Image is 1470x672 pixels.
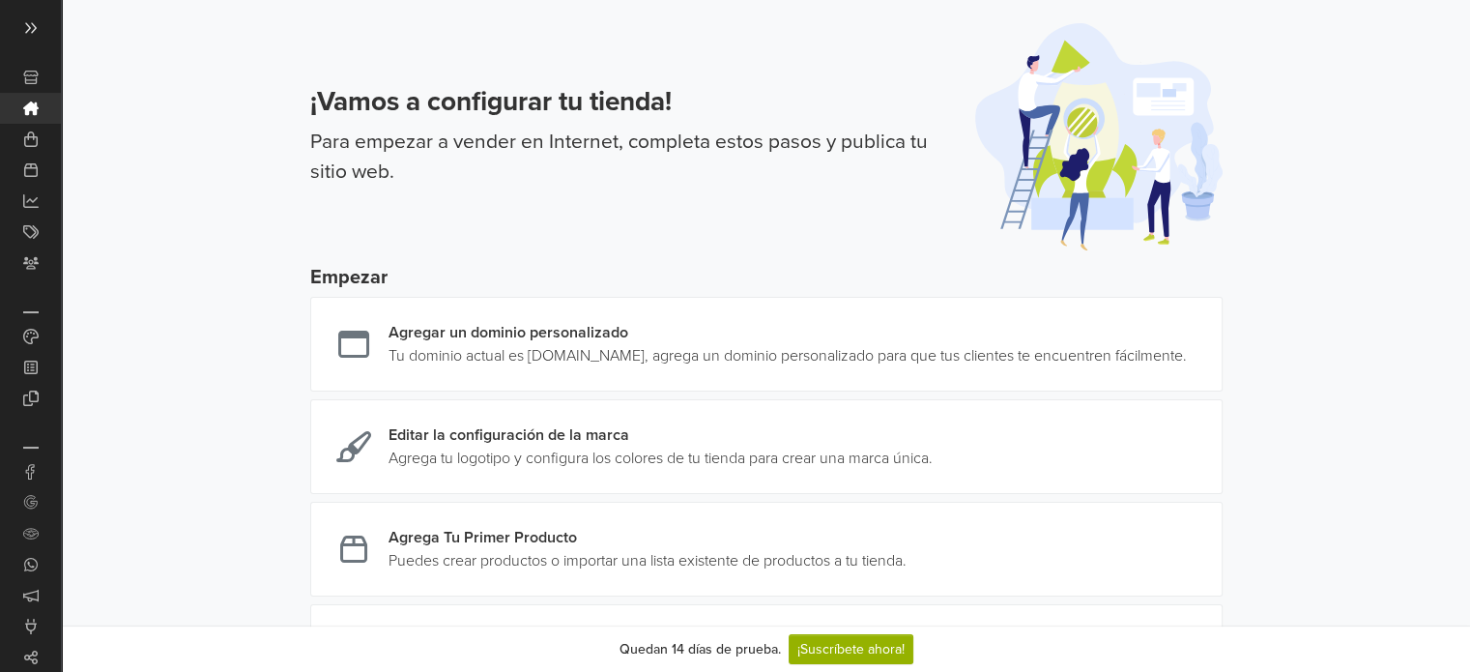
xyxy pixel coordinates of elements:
[789,634,913,664] a: ¡Suscríbete ahora!
[23,311,39,313] p: Personalización
[310,266,1223,289] h5: Empezar
[23,447,39,449] p: Integraciones
[310,127,952,188] p: Para empezar a vender en Internet, completa estos pasos y publica tu sitio web.
[620,639,781,659] div: Quedan 14 días de prueba.
[975,23,1223,250] img: onboarding-illustration-afe561586f57c9d3ab25.svg
[310,86,952,119] h3: ¡Vamos a configurar tu tienda!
